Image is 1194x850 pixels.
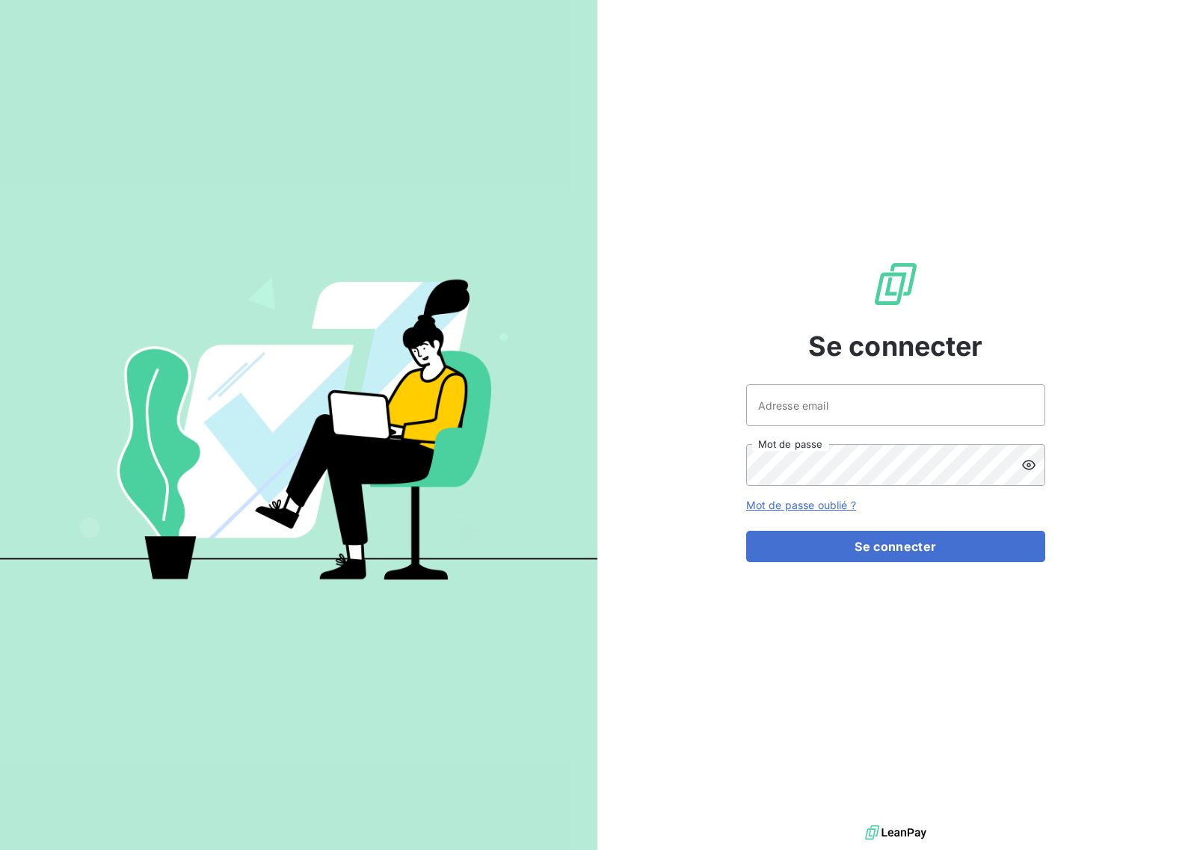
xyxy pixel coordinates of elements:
span: Se connecter [808,326,983,366]
input: placeholder [746,384,1045,426]
img: Logo LeanPay [872,260,920,308]
button: Se connecter [746,531,1045,562]
img: logo [865,822,926,844]
a: Mot de passe oublié ? [746,499,856,511]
